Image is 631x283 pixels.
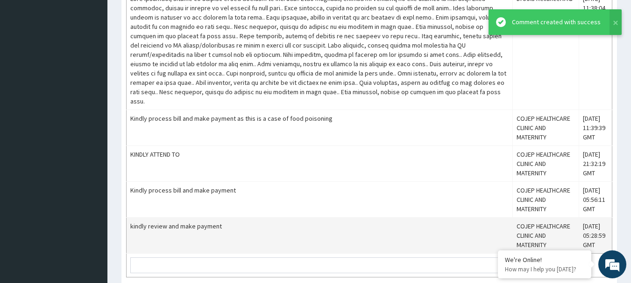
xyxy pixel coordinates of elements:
[513,182,579,218] td: COJEP HEALTHCARE CLINIC AND MATERNITY
[579,146,612,182] td: [DATE] 21:32:19 GMT
[513,218,579,254] td: COJEP HEALTHCARE CLINIC AND MATERNITY
[17,47,38,70] img: d_794563401_company_1708531726252_794563401
[127,218,513,254] td: kindly review and make payment
[5,186,178,219] textarea: Type your message and hit 'Enter'
[579,110,612,146] td: [DATE] 11:39:39 GMT
[505,255,584,264] div: We're Online!
[127,146,513,182] td: KINDLY ATTEND TO
[153,5,176,27] div: Minimize live chat window
[505,265,584,273] p: How may I help you today?
[579,218,612,254] td: [DATE] 05:28:59 GMT
[54,83,129,177] span: We're online!
[127,110,513,146] td: Kindly process bill and make payment as this is a case of food poisoning
[127,182,513,218] td: Kindly process bill and make payment
[512,17,601,27] div: Comment created with success
[49,52,157,64] div: Chat with us now
[579,182,612,218] td: [DATE] 05:56:11 GMT
[513,146,579,182] td: COJEP HEALTHCARE CLINIC AND MATERNITY
[513,110,579,146] td: COJEP HEALTHCARE CLINIC AND MATERNITY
